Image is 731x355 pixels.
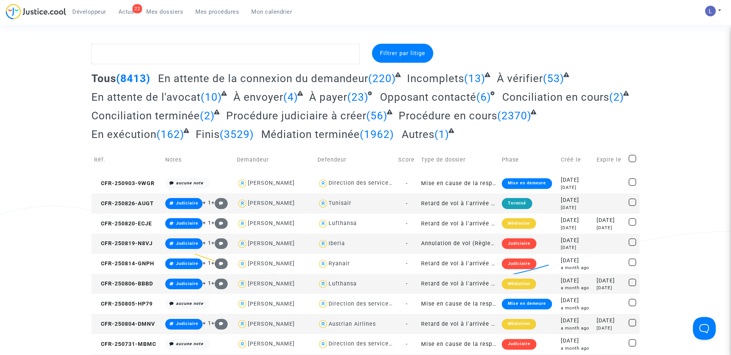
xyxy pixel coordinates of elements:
[329,301,540,307] div: Direction des services judiciaires du Ministère de la Justice - Bureau FIP4
[418,314,499,334] td: Retard de vol à l'arrivée (Règlement CE n°261/2004)
[116,72,150,85] span: (8413)
[366,109,388,122] span: (56)
[203,320,211,326] span: + 1
[237,198,248,209] img: icon-user.svg
[597,216,623,225] div: [DATE]
[406,240,408,247] span: -
[502,319,536,330] div: Médiation
[418,334,499,354] td: Mise en cause de la responsabilité de l'Etat pour lenteur excessive de la Justice (sans requête)
[156,128,184,141] span: (162)
[561,296,591,305] div: [DATE]
[318,178,329,189] img: icon-user.svg
[502,339,536,350] div: Judiciaire
[561,196,591,204] div: [DATE]
[94,240,153,247] span: CFR-250819-N8VJ
[329,180,540,186] div: Direction des services judiciaires du Ministère de la Justice - Bureau FIP4
[176,261,198,266] span: Judiciaire
[283,91,298,103] span: (4)
[318,238,329,249] img: icon-user.svg
[146,8,183,15] span: Mes dossiers
[329,321,376,327] div: Austrian Airlines
[407,72,464,85] span: Incomplets
[502,279,536,289] div: Médiation
[502,299,552,309] div: Mise en demeure
[176,241,198,246] span: Judiciaire
[203,240,211,246] span: + 1
[396,146,418,173] td: Score
[237,218,248,229] img: icon-user.svg
[66,6,112,17] a: Développeur
[561,176,591,184] div: [DATE]
[418,173,499,193] td: Mise en cause de la responsabilité de l'Etat pour lenteur excessive de la Justice (sans requête)
[248,200,295,206] div: [PERSON_NAME]
[211,260,228,266] span: +
[176,181,203,185] i: aucune note
[233,91,283,103] span: À envoyer
[561,244,591,251] div: [DATE]
[140,6,189,17] a: Mes dossiers
[91,91,201,103] span: En attente de l'avocat
[237,258,248,269] img: icon-user.svg
[248,180,295,186] div: [PERSON_NAME]
[418,274,499,294] td: Retard de vol à l'arrivée (Règlement CE n°261/2004)
[176,321,198,326] span: Judiciaire
[318,198,329,209] img: icon-user.svg
[502,258,536,269] div: Judiciaire
[112,6,140,17] a: 22Actus
[406,321,408,327] span: -
[91,109,200,122] span: Conciliation terminée
[234,146,315,173] td: Demandeur
[561,225,591,231] div: [DATE]
[245,6,298,17] a: Mon calendrier
[380,50,425,57] span: Filtrer par litige
[318,258,329,269] img: icon-user.svg
[237,178,248,189] img: icon-user.svg
[248,220,295,227] div: [PERSON_NAME]
[237,279,248,290] img: icon-user.svg
[176,301,203,306] i: aucune note
[94,321,155,327] span: CFR-250804-DMNV
[226,109,366,122] span: Procédure judiciaire à créer
[211,200,228,206] span: +
[418,146,499,173] td: Type de dossier
[609,91,624,103] span: (2)
[248,301,295,307] div: [PERSON_NAME]
[94,180,155,187] span: CFR-250903-9WGR
[176,281,198,286] span: Judiciaire
[380,91,476,103] span: Opposant contacté
[597,317,623,325] div: [DATE]
[561,325,591,331] div: a month ago
[261,128,360,141] span: Médiation terminée
[406,281,408,287] span: -
[561,236,591,245] div: [DATE]
[196,128,220,141] span: Finis
[176,201,198,206] span: Judiciaire
[418,214,499,234] td: Retard de vol à l'arrivée (Règlement CE n°261/2004)
[6,4,66,19] img: jc-logo.svg
[200,109,215,122] span: (2)
[502,218,536,229] div: Médiation
[406,341,408,347] span: -
[329,260,350,267] div: Ryanair
[118,8,134,15] span: Actus
[597,225,623,231] div: [DATE]
[693,317,716,340] iframe: Help Scout Beacon - Open
[329,240,345,247] div: Iberia
[502,178,552,189] div: Mise en demeure
[176,341,203,346] i: aucune note
[309,91,347,103] span: À payer
[497,72,543,85] span: À vérifier
[94,301,153,307] span: CFR-250805-HP79
[248,260,295,267] div: [PERSON_NAME]
[203,260,211,266] span: + 1
[705,6,716,16] img: AATXAJzI13CaqkJmx-MOQUbNyDE09GJ9dorwRvFSQZdH=s96-c
[318,319,329,330] img: icon-user.svg
[418,234,499,254] td: Annulation de vol (Règlement CE n°261/2004)
[561,337,591,345] div: [DATE]
[360,128,394,141] span: (1962)
[561,277,591,285] div: [DATE]
[497,109,531,122] span: (2370)
[418,193,499,214] td: Retard de vol à l'arrivée (Règlement CE n°261/2004)
[368,72,396,85] span: (220)
[502,238,536,249] div: Judiciaire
